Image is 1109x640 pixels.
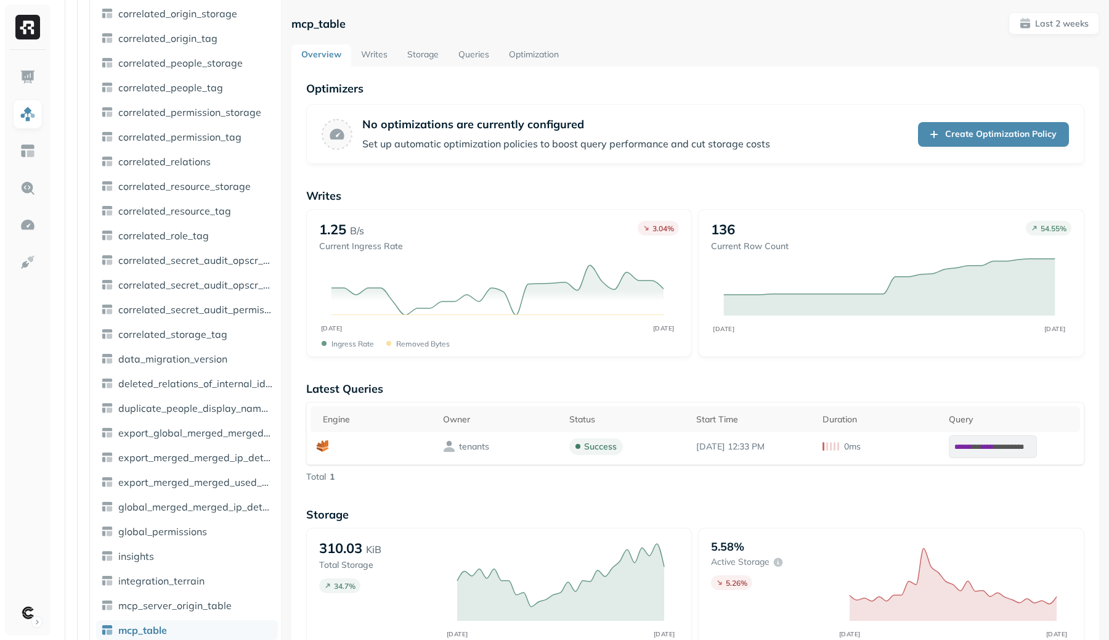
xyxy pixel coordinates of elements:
[696,441,810,453] p: Oct 5, 2025 12:33 PM
[711,539,744,554] p: 5.58%
[118,180,251,192] span: correlated_resource_storage
[331,339,374,348] p: Ingress Rate
[713,325,735,332] tspan: [DATE]
[118,229,209,242] span: correlated_role_tag
[101,106,113,118] img: table
[291,17,346,31] p: mcp_table
[101,303,113,316] img: table
[118,501,278,513] span: global_merged_merged_ip_details
[1035,18,1089,30] p: Last 2 weeks
[1044,325,1066,332] tspan: [DATE]
[101,205,113,217] img: table
[320,324,342,332] tspan: [DATE]
[351,44,397,67] a: Writes
[101,525,113,538] img: table
[96,374,278,393] a: deleted_relations_of_internal_id_people
[101,32,113,44] img: table
[101,279,113,291] img: table
[96,423,278,443] a: export_global_merged_merged_ip_details
[306,507,1084,522] p: Storage
[652,224,674,233] p: 3.04 %
[584,441,617,453] p: success
[366,542,381,557] p: KiB
[319,539,362,557] p: 310.03
[323,412,431,427] div: Engine
[96,324,278,344] a: correlated_storage_tag
[101,550,113,562] img: table
[918,122,1069,147] a: Create Optimization Policy
[96,176,278,196] a: correlated_resource_storage
[96,78,278,97] a: correlated_people_tag
[447,630,468,638] tspan: [DATE]
[654,630,675,638] tspan: [DATE]
[652,324,674,332] tspan: [DATE]
[118,32,217,44] span: correlated_origin_tag
[844,441,861,453] p: 0ms
[118,624,167,636] span: mcp_table
[949,412,1074,427] div: Query
[96,250,278,270] a: correlated_secret_audit_opscr_datatypes
[118,303,283,316] span: correlated_secret_audit_permission
[96,152,278,171] a: correlated_relations
[362,117,770,131] p: No optimizations are currently configured
[118,155,211,168] span: correlated_relations
[118,550,154,562] span: insights
[330,471,335,483] p: 1
[96,546,278,566] a: insights
[96,275,278,295] a: correlated_secret_audit_opscr_datatypes_with_dups
[118,328,227,340] span: correlated_storage_tag
[96,127,278,147] a: correlated_permission_tag
[397,44,449,67] a: Storage
[118,279,364,291] span: correlated_secret_audit_opscr_datatypes_with_dups
[306,471,326,483] p: Total
[319,240,403,252] p: Current Ingress Rate
[101,501,113,513] img: table
[839,630,861,638] tspan: [DATE]
[20,106,36,122] img: Assets
[443,412,557,427] div: Owner
[101,402,113,414] img: table
[118,7,237,20] span: correlated_origin_storage
[96,522,278,541] a: global_permissions
[306,189,1084,203] p: Writes
[101,131,113,143] img: table
[319,559,445,571] p: Total Storage
[19,604,36,622] img: Clutch
[118,205,231,217] span: correlated_resource_tag
[96,596,278,615] a: mcp_server_origin_table
[118,451,280,464] span: export_merged_merged_ip_details
[118,81,223,94] span: correlated_people_tag
[96,349,278,369] a: data_migration_version
[118,57,243,69] span: correlated_people_storage
[101,575,113,587] img: table
[696,412,810,427] div: Start Time
[101,353,113,365] img: table
[101,624,113,636] img: table
[96,448,278,467] a: export_merged_merged_ip_details
[711,556,770,568] p: Active storage
[334,581,355,591] p: 34.7 %
[449,44,499,67] a: Queries
[1009,12,1099,35] button: Last 2 weeks
[118,353,227,365] span: data_migration_version
[96,102,278,122] a: correlated_permission_storage
[726,578,747,588] p: 5.26 %
[499,44,569,67] a: Optimization
[96,201,278,221] a: correlated_resource_tag
[20,143,36,159] img: Asset Explorer
[20,217,36,233] img: Optimization
[823,412,936,427] div: Duration
[101,229,113,242] img: table
[15,15,40,39] img: Ryft
[118,377,302,390] span: deleted_relations_of_internal_id_people
[101,254,113,266] img: table
[101,155,113,168] img: table
[96,4,278,23] a: correlated_origin_storage
[101,476,113,488] img: table
[118,476,312,488] span: export_merged_merged_used_permission
[569,412,683,427] div: Status
[101,7,113,20] img: table
[459,441,489,453] p: tenants
[711,221,735,238] p: 136
[1046,630,1068,638] tspan: [DATE]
